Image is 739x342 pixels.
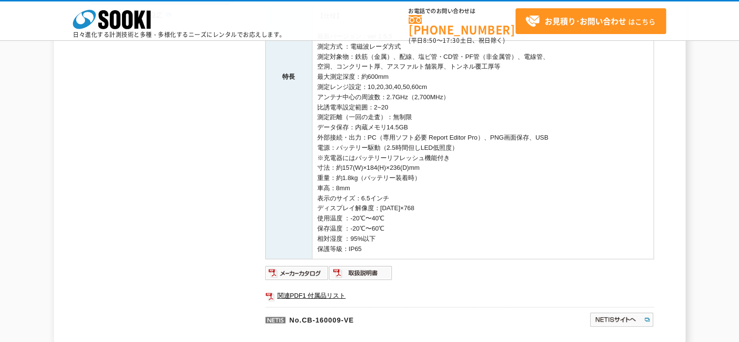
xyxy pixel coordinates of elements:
span: 17:30 [443,36,460,45]
img: 取扱説明書 [329,265,393,281]
span: (平日 ～ 土日、祝日除く) [409,36,505,45]
a: [PHONE_NUMBER] [409,15,516,35]
a: 関連PDF1 付属品リスト [265,289,654,302]
a: 取扱説明書 [329,272,393,279]
a: メーカーカタログ [265,272,329,279]
a: お見積り･お問い合わせはこちら [516,8,666,34]
p: No.CB-160009-VE [265,307,496,330]
span: 8:50 [423,36,437,45]
strong: お見積り･お問い合わせ [545,15,626,27]
img: NETISサイトへ [589,312,654,327]
p: 日々進化する計測技術と多種・多様化するニーズにレンタルでお応えします。 [73,32,286,37]
span: はこちら [525,14,655,29]
img: メーカーカタログ [265,265,329,281]
span: お電話でのお問い合わせは [409,8,516,14]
